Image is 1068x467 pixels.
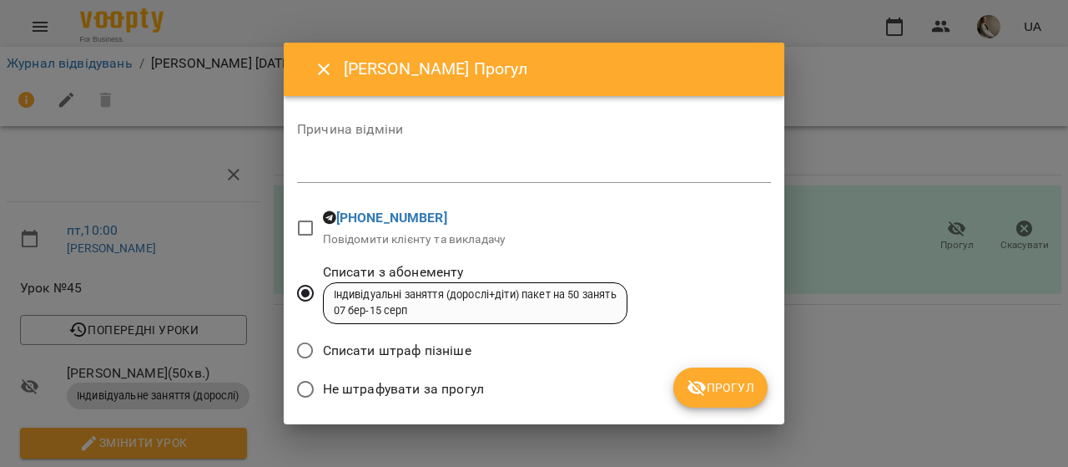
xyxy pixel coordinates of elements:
[344,56,764,82] h6: [PERSON_NAME] Прогул
[323,341,471,361] span: Списати штраф пізніше
[297,123,771,136] label: Причина відміни
[304,49,344,89] button: Close
[334,287,617,318] div: Індивідуальні заняття (дорослі+діти) пакет на 50 занять 07 бер - 15 серп
[673,368,768,408] button: Прогул
[323,379,484,399] span: Не штрафувати за прогул
[323,262,627,282] span: Списати з абонементу
[323,231,506,248] p: Повідомити клієнту та викладачу
[687,378,754,398] span: Прогул
[336,210,447,226] a: [PHONE_NUMBER]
